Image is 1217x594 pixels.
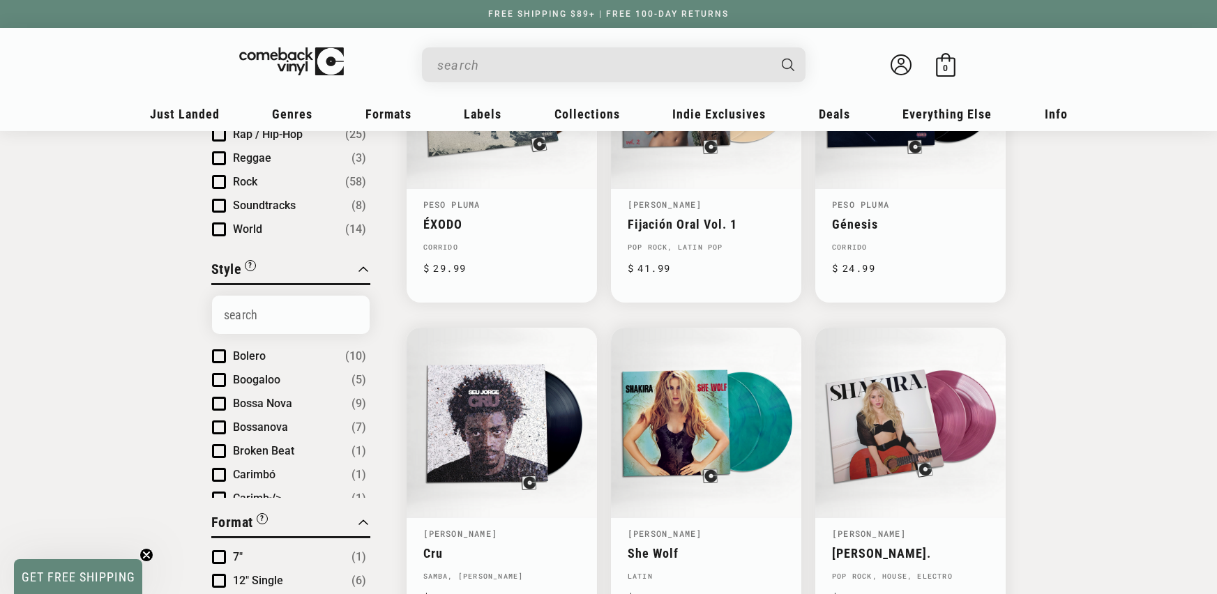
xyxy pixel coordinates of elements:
[352,549,366,565] span: Number of products: (1)
[365,107,411,121] span: Formats
[139,548,153,562] button: Close teaser
[233,444,294,457] span: Broken Beat
[211,259,257,283] button: Filter by Style
[672,107,766,121] span: Indie Exclusives
[1045,107,1068,121] span: Info
[233,492,281,505] span: Carimb√≥
[345,221,366,238] span: Number of products: (14)
[352,197,366,214] span: Number of products: (8)
[233,397,292,410] span: Bossa Nova
[211,261,242,277] span: Style
[233,349,266,363] span: Bolero
[943,63,948,73] span: 0
[233,373,280,386] span: Boogaloo
[211,514,253,531] span: Format
[352,443,366,459] span: Number of products: (1)
[14,559,142,594] div: GET FREE SHIPPINGClose teaser
[272,107,312,121] span: Genres
[422,47,806,82] div: Search
[423,217,580,231] a: ÉXODO
[464,107,501,121] span: Labels
[233,468,275,481] span: Carimbó
[345,348,366,365] span: Number of products: (10)
[832,528,907,539] a: [PERSON_NAME]
[628,546,785,561] a: She Wolf
[902,107,992,121] span: Everything Else
[233,175,257,188] span: Rock
[233,199,296,212] span: Soundtracks
[352,466,366,483] span: Number of products: (1)
[233,128,303,141] span: Rap / Hip-Hop
[554,107,620,121] span: Collections
[832,546,989,561] a: [PERSON_NAME].
[769,47,807,82] button: Search
[832,199,889,210] a: Peso Pluma
[352,395,366,412] span: Number of products: (9)
[352,419,366,436] span: Number of products: (7)
[211,512,268,536] button: Filter by Format
[233,420,288,434] span: Bossanova
[819,107,850,121] span: Deals
[345,174,366,190] span: Number of products: (58)
[233,574,283,587] span: 12" Single
[352,572,366,589] span: Number of products: (6)
[423,199,481,210] a: Peso Pluma
[22,570,135,584] span: GET FREE SHIPPING
[233,550,243,563] span: 7"
[212,296,370,334] input: Search Options
[352,490,366,507] span: Number of products: (1)
[628,528,702,539] a: [PERSON_NAME]
[628,217,785,231] a: Fijación Oral Vol. 1
[628,199,702,210] a: [PERSON_NAME]
[437,51,768,79] input: When autocomplete results are available use up and down arrows to review and enter to select
[150,107,220,121] span: Just Landed
[832,217,989,231] a: Génesis
[233,151,271,165] span: Reggae
[423,528,498,539] a: [PERSON_NAME]
[352,150,366,167] span: Number of products: (3)
[352,372,366,388] span: Number of products: (5)
[233,222,262,236] span: World
[423,546,580,561] a: Cru
[474,9,743,19] a: FREE SHIPPING $89+ | FREE 100-DAY RETURNS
